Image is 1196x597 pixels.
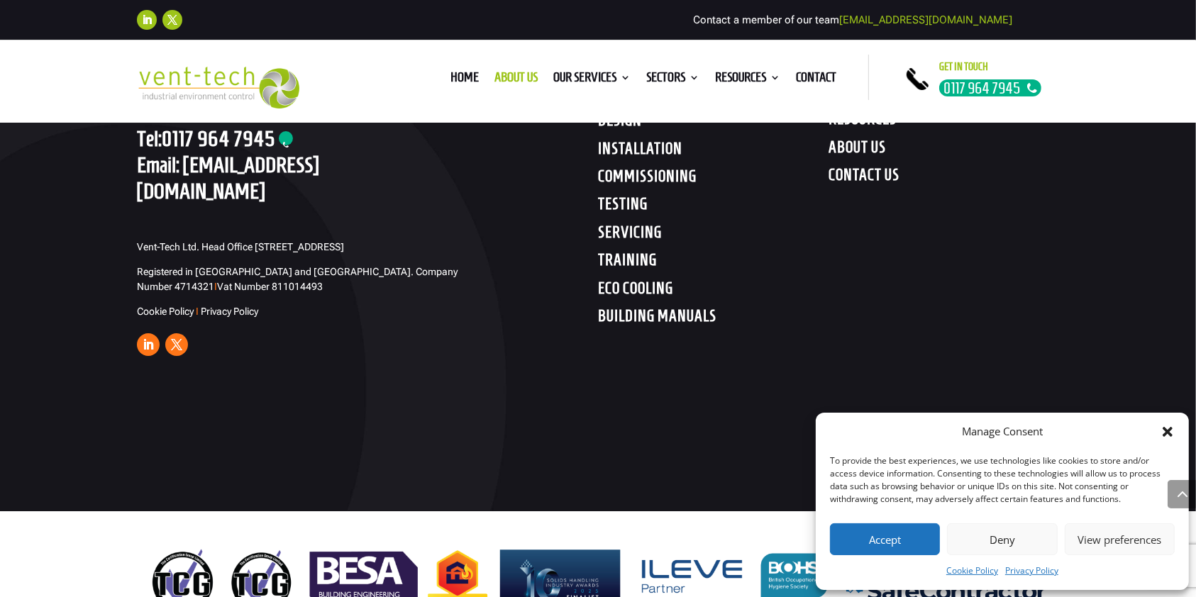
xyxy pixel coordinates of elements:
div: Manage Consent [962,423,1043,440]
h4: ECO COOLING [598,279,829,304]
span: Tel: [137,126,162,150]
a: Resources [715,72,780,88]
button: Deny [947,523,1057,555]
span: Get in touch [939,61,988,72]
h4: DESIGN [598,111,829,136]
h4: COMMISSIONING [598,167,829,192]
a: [EMAIL_ADDRESS][DOMAIN_NAME] [137,152,319,203]
a: Follow on X [162,10,182,30]
a: Follow on LinkedIn [137,333,160,356]
span: Registered in [GEOGRAPHIC_DATA] and [GEOGRAPHIC_DATA]. Company Number 4714321 Vat Number 811014493 [137,266,458,292]
h4: SERVICING [598,223,829,248]
div: Close dialog [1161,425,1175,439]
span: Email: [137,152,179,177]
a: Cookie Policy [137,306,194,317]
a: Our Services [553,72,631,88]
span: I [196,306,199,317]
a: Follow on X [165,333,188,356]
h4: INSTALLATION [598,139,829,164]
a: About us [494,72,538,88]
h4: CONTACT US [829,165,1059,191]
a: Sectors [646,72,699,88]
a: Contact [796,72,836,88]
a: 0117 964 7945 [137,126,275,150]
a: Home [450,72,479,88]
img: 2023-09-27T08_35_16.549ZVENT-TECH---Clear-background [137,67,299,108]
button: View preferences [1065,523,1175,555]
h4: BUILDING MANUALS [598,306,829,332]
a: Privacy Policy [1005,562,1058,579]
a: Privacy Policy [201,306,258,317]
h4: TESTING [598,194,829,220]
a: Follow on LinkedIn [137,10,157,30]
h4: ABOUT US [829,138,1059,163]
button: Accept [830,523,940,555]
div: To provide the best experiences, we use technologies like cookies to store and/or access device i... [830,454,1173,506]
a: Cookie Policy [946,562,998,579]
a: [EMAIL_ADDRESS][DOMAIN_NAME] [839,13,1012,26]
span: Vent-Tech Ltd. Head Office [STREET_ADDRESS] [137,241,344,252]
a: 0117 964 7945 [939,79,1041,96]
h4: TRAINING [598,250,829,276]
span: Contact a member of our team [693,13,1012,26]
span: I [214,281,217,292]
